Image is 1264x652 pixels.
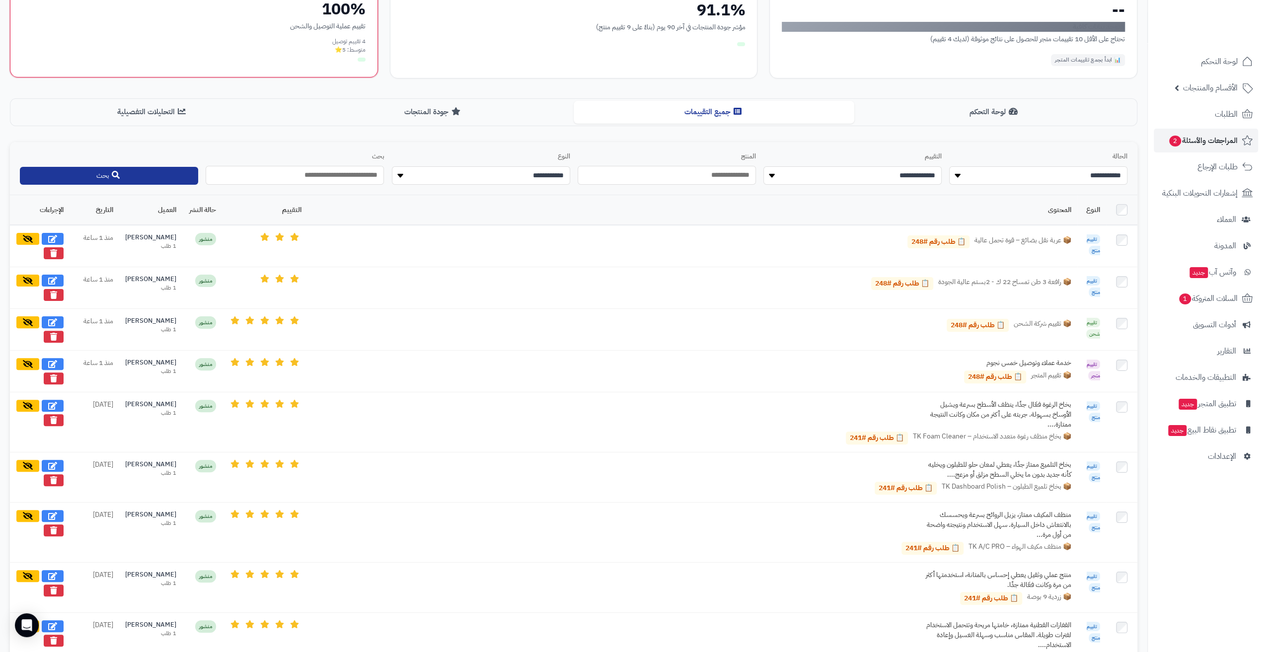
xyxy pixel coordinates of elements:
a: الإعدادات [1154,444,1258,468]
div: [PERSON_NAME] [125,570,176,580]
div: القفازات القطنية ممتازة، خامتها مريحة وتتحمل الاستخدام لفترات طويلة. المقاس مناسب وسهلة الغسيل وإ... [922,620,1071,650]
span: تطبيق المتجر [1178,397,1236,411]
label: بحث [206,152,384,161]
th: العميل [119,195,182,225]
span: 📦 تقييم شركة الشحن [1014,319,1071,332]
div: خدمة عملاء وتوصيل خمس نجوم [922,358,1071,368]
div: [PERSON_NAME] [125,316,176,326]
div: [PERSON_NAME] [125,275,176,284]
a: طلبات الإرجاع [1154,155,1258,179]
a: المدونة [1154,234,1258,258]
div: منظف المكيف ممتاز، يزيل الروائح بسرعة ويحسسك بالانتعاش داخل السيارة. سهل الاستخدام ونتيجته واضحة ... [922,510,1071,539]
th: التقييم [222,195,307,225]
span: منشور [195,275,216,287]
span: المراجعات والأسئلة [1168,134,1238,147]
td: منذ 1 ساعة [70,267,119,309]
span: وآتس آب [1189,265,1236,279]
a: تطبيق نقاط البيعجديد [1154,418,1258,442]
a: وآتس آبجديد [1154,260,1258,284]
a: 📋 طلب رقم #248 [964,370,1026,383]
div: [PERSON_NAME] [125,620,176,630]
span: 📦 منظف مكيف الهواء – TK A/C PRO [968,542,1071,555]
span: منشور [195,358,216,370]
img: logo-2.png [1196,28,1255,49]
span: منشور [195,570,216,582]
div: تحتاج على الأقل 10 تقييمات متجر للحصول على نتائج موثوقة (لديك 4 تقييم) [782,34,1125,44]
div: [PERSON_NAME] [125,400,176,409]
label: التقييم [763,152,942,161]
label: الحالة [949,152,1127,161]
a: 📋 طلب رقم #248 [907,235,969,248]
div: 1 طلب [125,630,176,638]
div: 📊 ابدأ بجمع تقييمات المتجر [1051,54,1125,66]
span: العملاء [1217,213,1236,226]
a: إشعارات التحويلات البنكية [1154,181,1258,205]
span: لوحة التحكم [1201,55,1238,69]
span: 📦 بخاخ تلميع الطبلون – TK Dashboard Polish [942,482,1071,495]
div: -- [782,2,1125,18]
span: منشور [195,316,216,329]
a: 📋 طلب رقم #248 [947,319,1009,332]
span: 📦 عربة نقل بضائع – قوة تحمل عالية [974,235,1071,248]
a: 📋 طلب رقم #241 [875,482,937,495]
span: تقييم منتج [1087,572,1100,592]
span: تقييم منتج [1087,622,1100,643]
td: منذ 1 ساعة [70,351,119,392]
td: منذ 1 ساعة [70,309,119,351]
div: 4 تقييم توصيل متوسط: 5⭐ [22,37,366,54]
div: لا توجد بيانات كافية [782,22,1125,32]
div: مؤشر جودة المنتجات في آخر 90 يوم (بناءً على 9 تقييم منتج) [402,22,745,32]
a: السلات المتروكة1 [1154,287,1258,310]
span: منشور [195,460,216,472]
div: بخاخ الرغوة فعّال جدًا، ينظف الأسطح بسرعة ويشيل الأوساخ بسهولة. جربته على أكثر من مكان وكانت النت... [922,400,1071,429]
span: جديد [1190,267,1208,278]
div: 1 طلب [125,409,176,417]
th: التاريخ [70,195,119,225]
span: 1 [1179,293,1191,304]
a: 📋 طلب رقم #241 [901,542,964,555]
div: 1 طلب [125,367,176,375]
button: جودة المنتجات [293,101,574,123]
span: السلات المتروكة [1178,291,1238,305]
span: الأقسام والمنتجات [1183,81,1238,95]
th: حالة النشر [182,195,222,225]
div: [PERSON_NAME] [125,460,176,469]
div: [PERSON_NAME] [125,233,176,242]
label: المنتج [578,152,756,161]
td: [DATE] [70,452,119,503]
label: النوع [391,152,570,161]
span: إشعارات التحويلات البنكية [1162,186,1238,200]
td: [DATE] [70,563,119,613]
span: منشور [195,620,216,633]
span: 📦 بخاخ منظف رغوة متعدد الاستخدام – TK Foam Cleaner [913,432,1071,444]
a: المراجعات والأسئلة2 [1154,129,1258,152]
button: التحليلات التفصيلية [12,101,293,123]
span: التقارير [1217,344,1236,358]
a: التقارير [1154,339,1258,363]
span: تقييم منتج [1087,276,1100,297]
span: 2 [1169,136,1181,146]
div: 1 طلب [125,326,176,334]
span: طلبات الإرجاع [1197,160,1238,174]
span: تقييم منتج [1087,401,1100,422]
a: تطبيق المتجرجديد [1154,392,1258,416]
span: أدوات التسويق [1193,318,1236,332]
span: الإعدادات [1208,449,1236,463]
th: النوع [1077,195,1106,225]
span: الطلبات [1215,107,1238,121]
td: [DATE] [70,392,119,452]
a: لوحة التحكم [1154,50,1258,73]
div: [PERSON_NAME] [125,358,176,367]
span: 📦 تقييم المتجر [1031,370,1071,383]
span: 📦 زردية 9 بوصة [1027,592,1071,605]
span: التطبيقات والخدمات [1176,370,1236,384]
span: جديد [1179,399,1197,410]
th: المحتوى [307,195,1077,225]
div: 1 طلب [125,469,176,477]
a: 📋 طلب رقم #248 [871,277,933,290]
th: الإجراءات [10,195,70,225]
div: تقييم عملية التوصيل والشحن [22,21,366,31]
td: منذ 1 ساعة [70,225,119,267]
div: Open Intercom Messenger [15,613,39,637]
a: 📋 طلب رقم #241 [846,432,908,444]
